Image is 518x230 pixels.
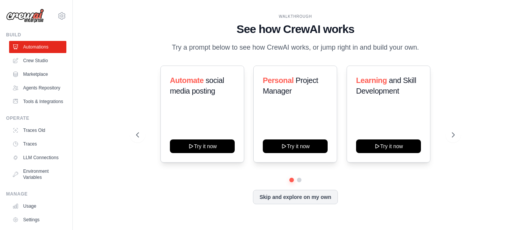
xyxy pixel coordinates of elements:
[356,76,416,95] span: and Skill Development
[136,14,455,19] div: WALKTHROUGH
[170,139,235,153] button: Try it now
[9,68,66,80] a: Marketplace
[253,190,337,204] button: Skip and explore on my own
[356,76,387,84] span: Learning
[6,115,66,121] div: Operate
[170,76,204,84] span: Automate
[9,82,66,94] a: Agents Repository
[6,191,66,197] div: Manage
[9,214,66,226] a: Settings
[9,95,66,108] a: Tools & Integrations
[168,42,423,53] p: Try a prompt below to see how CrewAI works, or jump right in and build your own.
[9,165,66,183] a: Environment Variables
[9,41,66,53] a: Automations
[9,152,66,164] a: LLM Connections
[136,22,455,36] h1: See how CrewAI works
[170,76,224,95] span: social media posting
[6,32,66,38] div: Build
[9,124,66,136] a: Traces Old
[263,76,318,95] span: Project Manager
[9,200,66,212] a: Usage
[9,138,66,150] a: Traces
[263,76,294,84] span: Personal
[263,139,328,153] button: Try it now
[6,9,44,23] img: Logo
[480,194,518,230] iframe: Chat Widget
[9,55,66,67] a: Crew Studio
[356,139,421,153] button: Try it now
